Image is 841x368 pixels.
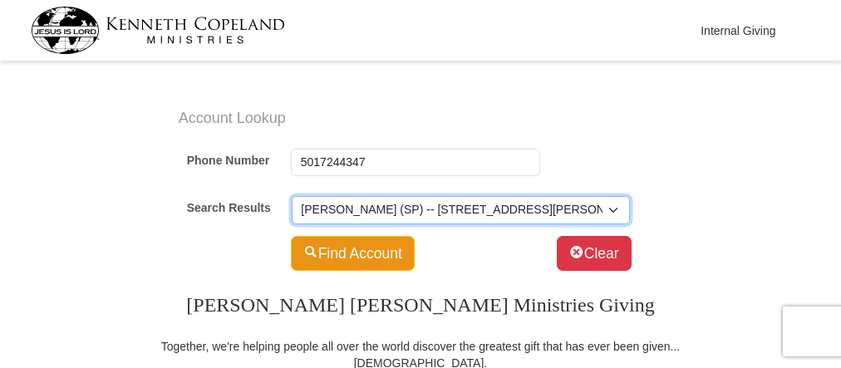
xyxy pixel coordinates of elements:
label: Search Results [187,199,271,220]
select: Default select example [292,196,630,224]
img: kcm-header-logo.svg [31,7,285,54]
input: xxx-xxx-xxxx [291,149,540,177]
label: Account Lookup [166,108,336,130]
h3: [PERSON_NAME] [PERSON_NAME] Ministries Giving [150,277,691,338]
button: Find Account [291,236,415,271]
label: Phone Number [187,152,270,173]
div: Internal Giving [701,22,775,39]
button: Clear [557,236,632,271]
